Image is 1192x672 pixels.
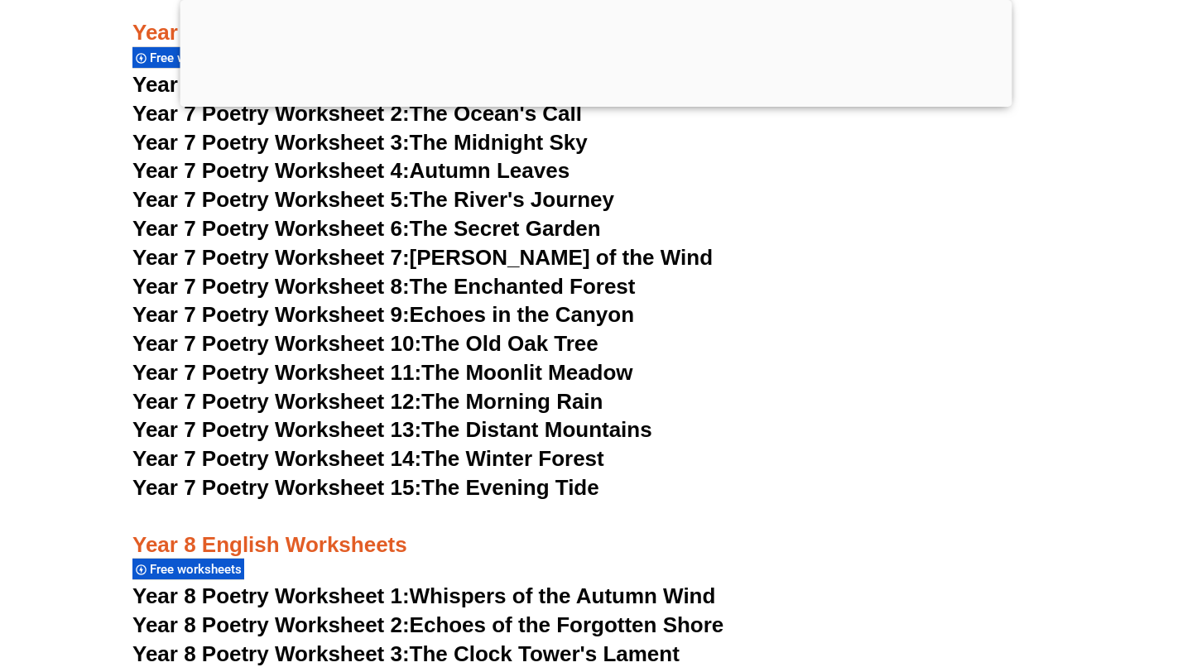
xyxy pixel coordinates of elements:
[132,130,588,155] a: Year 7 Poetry Worksheet 3:The Midnight Sky
[132,360,633,385] a: Year 7 Poetry Worksheet 11:The Moonlit Meadow
[132,331,598,356] a: Year 7 Poetry Worksheet 10:The Old Oak Tree
[132,72,642,97] a: Year 7 Poetry Worksheet 1:The Whispering Forest
[132,302,410,327] span: Year 7 Poetry Worksheet 9:
[132,360,421,385] span: Year 7 Poetry Worksheet 11:
[132,612,410,637] span: Year 8 Poetry Worksheet 2:
[132,583,715,608] a: Year 8 Poetry Worksheet 1:Whispers of the Autumn Wind
[132,641,680,666] a: Year 8 Poetry Worksheet 3:The Clock Tower's Lament
[132,101,410,126] span: Year 7 Poetry Worksheet 2:
[132,331,421,356] span: Year 7 Poetry Worksheet 10:
[150,50,247,65] span: Free worksheets
[132,187,410,212] span: Year 7 Poetry Worksheet 5:
[132,446,604,471] a: Year 7 Poetry Worksheet 14:The Winter Forest
[132,274,410,299] span: Year 7 Poetry Worksheet 8:
[132,46,244,69] div: Free worksheets
[132,503,1060,559] h3: Year 8 English Worksheets
[132,389,603,414] a: Year 7 Poetry Worksheet 12:The Morning Rain
[132,612,723,637] a: Year 8 Poetry Worksheet 2:Echoes of the Forgotten Shore
[132,274,635,299] a: Year 7 Poetry Worksheet 8:The Enchanted Forest
[132,558,244,580] div: Free worksheets
[132,417,652,442] a: Year 7 Poetry Worksheet 13:The Distant Mountains
[132,101,582,126] a: Year 7 Poetry Worksheet 2:The Ocean's Call
[132,475,421,500] span: Year 7 Poetry Worksheet 15:
[132,187,614,212] a: Year 7 Poetry Worksheet 5:The River's Journey
[132,130,410,155] span: Year 7 Poetry Worksheet 3:
[908,485,1192,672] iframe: Chat Widget
[132,417,421,442] span: Year 7 Poetry Worksheet 13:
[132,216,601,241] a: Year 7 Poetry Worksheet 6:The Secret Garden
[132,302,634,327] a: Year 7 Poetry Worksheet 9:Echoes in the Canyon
[132,216,410,241] span: Year 7 Poetry Worksheet 6:
[132,475,599,500] a: Year 7 Poetry Worksheet 15:The Evening Tide
[150,562,247,577] span: Free worksheets
[132,446,421,471] span: Year 7 Poetry Worksheet 14:
[132,245,713,270] a: Year 7 Poetry Worksheet 7:[PERSON_NAME] of the Wind
[132,389,421,414] span: Year 7 Poetry Worksheet 12:
[132,641,410,666] span: Year 8 Poetry Worksheet 3:
[132,72,410,97] span: Year 7 Poetry Worksheet 1:
[132,158,410,183] span: Year 7 Poetry Worksheet 4:
[132,583,410,608] span: Year 8 Poetry Worksheet 1:
[132,245,410,270] span: Year 7 Poetry Worksheet 7:
[132,158,570,183] a: Year 7 Poetry Worksheet 4:Autumn Leaves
